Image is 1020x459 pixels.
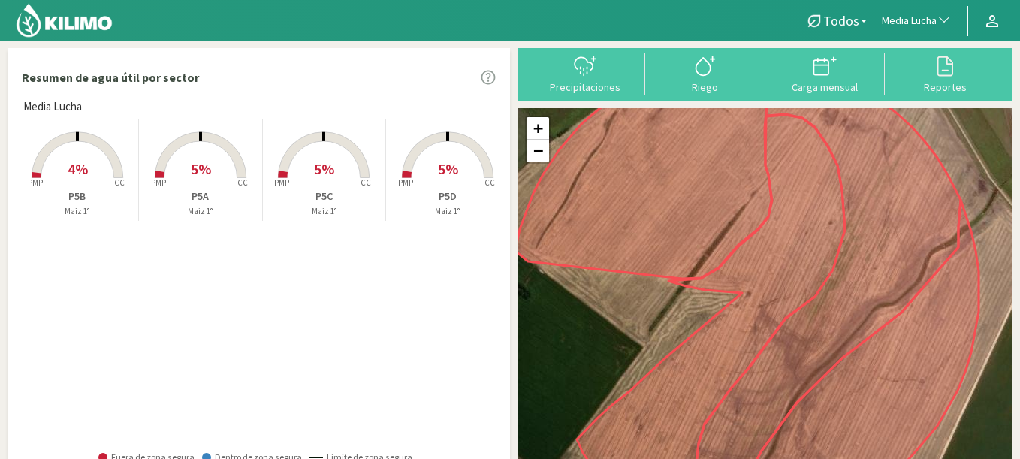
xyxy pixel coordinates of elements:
[882,14,937,29] span: Media Lucha
[16,205,138,218] p: Maiz 1°
[823,13,859,29] span: Todos
[484,177,495,188] tspan: CC
[525,53,645,93] button: Precipitaciones
[27,177,42,188] tspan: PMP
[15,2,113,38] img: Kilimo
[151,177,166,188] tspan: PMP
[314,159,334,178] span: 5%
[361,177,371,188] tspan: CC
[263,205,385,218] p: Maiz 1°
[645,53,765,93] button: Riego
[23,98,82,116] span: Media Lucha
[114,177,125,188] tspan: CC
[386,205,509,218] p: Maiz 1°
[530,82,641,92] div: Precipitaciones
[16,189,138,204] p: P5B
[139,205,261,218] p: Maiz 1°
[527,117,549,140] a: Zoom in
[237,177,248,188] tspan: CC
[398,177,413,188] tspan: PMP
[438,159,458,178] span: 5%
[139,189,261,204] p: P5A
[191,159,211,178] span: 5%
[770,82,881,92] div: Carga mensual
[22,68,199,86] p: Resumen de agua útil por sector
[889,82,1000,92] div: Reportes
[263,189,385,204] p: P5C
[885,53,1005,93] button: Reportes
[68,159,88,178] span: 4%
[874,5,959,38] button: Media Lucha
[650,82,761,92] div: Riego
[527,140,549,162] a: Zoom out
[386,189,509,204] p: P5D
[765,53,886,93] button: Carga mensual
[274,177,289,188] tspan: PMP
